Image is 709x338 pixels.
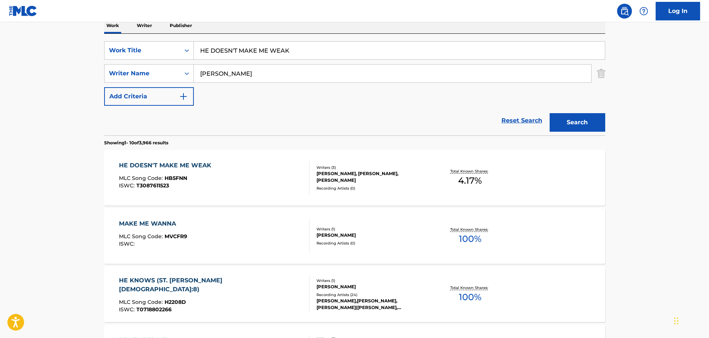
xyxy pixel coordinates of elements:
span: MLC Song Code : [119,233,165,240]
span: ISWC : [119,182,136,189]
div: Work Title [109,46,176,55]
span: 100 % [459,291,481,304]
div: Drag [674,310,679,332]
span: ISWC : [119,240,136,247]
div: HE KNOWS (ST. [PERSON_NAME][DEMOGRAPHIC_DATA]:8) [119,276,303,294]
span: MLC Song Code : [119,175,165,181]
div: [PERSON_NAME] [317,283,428,290]
p: Work [104,18,121,33]
div: Writer Name [109,69,176,78]
div: [PERSON_NAME],[PERSON_NAME], [PERSON_NAME]|[PERSON_NAME], [PERSON_NAME] [FEAT. [PERSON_NAME]], TH... [317,298,428,311]
span: ISWC : [119,306,136,313]
span: T0718802266 [136,306,172,313]
a: Log In [656,2,700,20]
p: Publisher [168,18,194,33]
img: search [620,7,629,16]
img: Delete Criterion [597,64,605,83]
a: Reset Search [498,112,546,129]
img: help [639,7,648,16]
span: HB5FNN [165,175,187,181]
form: Search Form [104,41,605,135]
div: [PERSON_NAME] [317,232,428,239]
p: Total Known Shares: [450,285,490,291]
div: Recording Artists ( 24 ) [317,292,428,298]
button: Search [550,113,605,132]
span: MLC Song Code : [119,299,165,305]
span: H2208D [165,299,186,305]
p: Writer [135,18,154,33]
div: Writers ( 1 ) [317,278,428,283]
span: MVCFR9 [165,233,187,240]
div: Recording Artists ( 0 ) [317,240,428,246]
div: [PERSON_NAME], [PERSON_NAME], [PERSON_NAME] [317,170,428,184]
div: Help [636,4,651,19]
img: MLC Logo [9,6,37,16]
span: 4.17 % [458,174,482,187]
p: Showing 1 - 10 of 3,966 results [104,140,168,146]
a: HE DOESN'T MAKE ME WEAKMLC Song Code:HB5FNNISWC:T3087611523Writers (3)[PERSON_NAME], [PERSON_NAME... [104,150,605,206]
div: MAKE ME WANNA [119,219,187,228]
span: 100 % [459,232,481,246]
p: Total Known Shares: [450,168,490,174]
a: HE KNOWS (ST. [PERSON_NAME][DEMOGRAPHIC_DATA]:8)MLC Song Code:H2208DISWC:T0718802266Writers (1)[P... [104,266,605,322]
span: T3087611523 [136,182,169,189]
div: Writers ( 3 ) [317,165,428,170]
iframe: Chat Widget [672,302,709,338]
p: Total Known Shares: [450,227,490,232]
div: HE DOESN'T MAKE ME WEAK [119,161,215,170]
a: Public Search [617,4,632,19]
img: 9d2ae6d4665cec9f34b9.svg [179,92,188,101]
button: Add Criteria [104,87,194,106]
a: MAKE ME WANNAMLC Song Code:MVCFR9ISWC:Writers (1)[PERSON_NAME]Recording Artists (0)Total Known Sh... [104,208,605,264]
div: Recording Artists ( 0 ) [317,186,428,191]
div: Writers ( 1 ) [317,226,428,232]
